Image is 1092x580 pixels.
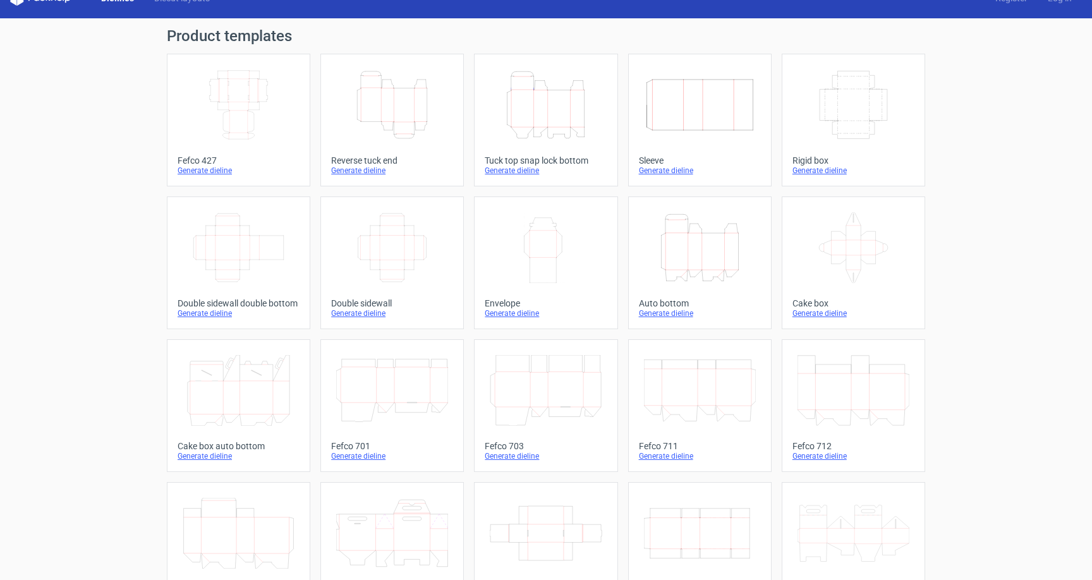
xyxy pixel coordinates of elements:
[628,339,772,472] a: Fefco 711Generate dieline
[639,441,761,451] div: Fefco 711
[628,54,772,186] a: SleeveGenerate dieline
[331,441,453,451] div: Fefco 701
[792,441,914,451] div: Fefco 712
[474,54,617,186] a: Tuck top snap lock bottomGenerate dieline
[167,54,310,186] a: Fefco 427Generate dieline
[792,298,914,308] div: Cake box
[782,196,925,329] a: Cake boxGenerate dieline
[167,339,310,472] a: Cake box auto bottomGenerate dieline
[792,451,914,461] div: Generate dieline
[320,54,464,186] a: Reverse tuck endGenerate dieline
[485,441,607,451] div: Fefco 703
[178,166,300,176] div: Generate dieline
[178,451,300,461] div: Generate dieline
[485,155,607,166] div: Tuck top snap lock bottom
[331,451,453,461] div: Generate dieline
[178,308,300,318] div: Generate dieline
[639,298,761,308] div: Auto bottom
[639,308,761,318] div: Generate dieline
[485,308,607,318] div: Generate dieline
[485,298,607,308] div: Envelope
[474,339,617,472] a: Fefco 703Generate dieline
[628,196,772,329] a: Auto bottomGenerate dieline
[782,54,925,186] a: Rigid boxGenerate dieline
[485,166,607,176] div: Generate dieline
[178,441,300,451] div: Cake box auto bottom
[639,155,761,166] div: Sleeve
[178,155,300,166] div: Fefco 427
[792,155,914,166] div: Rigid box
[485,451,607,461] div: Generate dieline
[639,451,761,461] div: Generate dieline
[331,155,453,166] div: Reverse tuck end
[474,196,617,329] a: EnvelopeGenerate dieline
[331,308,453,318] div: Generate dieline
[320,339,464,472] a: Fefco 701Generate dieline
[782,339,925,472] a: Fefco 712Generate dieline
[320,196,464,329] a: Double sidewallGenerate dieline
[639,166,761,176] div: Generate dieline
[167,196,310,329] a: Double sidewall double bottomGenerate dieline
[792,308,914,318] div: Generate dieline
[178,298,300,308] div: Double sidewall double bottom
[167,28,925,44] h1: Product templates
[792,166,914,176] div: Generate dieline
[331,298,453,308] div: Double sidewall
[331,166,453,176] div: Generate dieline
